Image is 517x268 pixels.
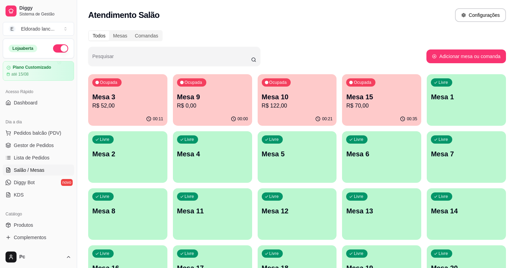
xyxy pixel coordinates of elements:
[3,177,74,188] a: Diggy Botnovo
[354,194,363,199] p: Livre
[185,80,202,85] p: Ocupada
[14,191,24,198] span: KDS
[3,22,74,36] button: Select a team
[100,251,110,256] p: Livre
[269,194,279,199] p: Livre
[14,142,54,149] span: Gestor de Pedidos
[258,188,337,240] button: LivreMesa 12
[173,131,252,183] button: LivreMesa 4
[3,86,74,97] div: Acesso Rápido
[14,179,35,186] span: Diggy Bot
[438,80,448,85] p: Livre
[3,3,74,19] a: DiggySistema de Gestão
[238,116,248,122] p: 00:00
[3,127,74,138] button: Pedidos balcão (PDV)
[427,74,506,126] button: LivreMesa 1
[19,254,63,260] span: Pc
[354,80,371,85] p: Ocupada
[14,222,33,228] span: Produtos
[3,220,74,231] a: Produtos
[438,251,448,256] p: Livre
[19,5,71,11] span: Diggy
[88,131,167,183] button: LivreMesa 2
[3,209,74,220] div: Catálogo
[9,45,37,52] div: Loja aberta
[109,31,131,41] div: Mesas
[177,92,248,102] p: Mesa 9
[53,44,68,53] button: Alterar Status
[100,194,110,199] p: Livre
[346,102,417,110] p: R$ 70,00
[262,92,333,102] p: Mesa 10
[3,152,74,163] a: Lista de Pedidos
[455,8,506,22] button: Configurações
[14,99,38,106] span: Dashboard
[438,137,448,142] p: Livre
[9,25,15,32] span: E
[3,61,74,81] a: Plano Customizadoaté 15/08
[431,206,502,216] p: Mesa 14
[185,137,194,142] p: Livre
[262,102,333,110] p: R$ 122,00
[431,149,502,159] p: Mesa 7
[14,234,46,241] span: Complementos
[342,131,421,183] button: LivreMesa 6
[262,206,333,216] p: Mesa 12
[346,206,417,216] p: Mesa 13
[3,116,74,127] div: Dia a dia
[14,167,44,174] span: Salão / Mesas
[3,97,74,108] a: Dashboard
[89,31,109,41] div: Todos
[258,131,337,183] button: LivreMesa 5
[427,188,506,240] button: LivreMesa 14
[185,251,194,256] p: Livre
[342,74,421,126] button: OcupadaMesa 15R$ 70,0000:35
[88,10,159,21] h2: Atendimento Salão
[92,56,251,63] input: Pesquisar
[11,71,29,77] article: até 15/08
[92,149,163,159] p: Mesa 2
[426,49,506,63] button: Adicionar mesa ou comanda
[258,74,337,126] button: OcupadaMesa 10R$ 122,0000:21
[346,149,417,159] p: Mesa 6
[14,154,50,161] span: Lista de Pedidos
[354,137,363,142] p: Livre
[100,80,117,85] p: Ocupada
[3,140,74,151] a: Gestor de Pedidos
[13,65,51,70] article: Plano Customizado
[269,137,279,142] p: Livre
[19,11,71,17] span: Sistema de Gestão
[269,80,287,85] p: Ocupada
[427,131,506,183] button: LivreMesa 7
[3,249,74,265] button: Pc
[346,92,417,102] p: Mesa 15
[438,194,448,199] p: Livre
[177,206,248,216] p: Mesa 11
[153,116,163,122] p: 00:11
[14,130,61,136] span: Pedidos balcão (PDV)
[354,251,363,256] p: Livre
[173,74,252,126] button: OcupadaMesa 9R$ 0,0000:00
[92,92,163,102] p: Mesa 3
[177,102,248,110] p: R$ 0,00
[3,165,74,176] a: Salão / Mesas
[262,149,333,159] p: Mesa 5
[177,149,248,159] p: Mesa 4
[21,25,54,32] div: Eldorado lanc ...
[100,137,110,142] p: Livre
[407,116,417,122] p: 00:35
[322,116,332,122] p: 00:21
[342,188,421,240] button: LivreMesa 13
[3,189,74,200] a: KDS
[173,188,252,240] button: LivreMesa 11
[431,92,502,102] p: Mesa 1
[131,31,162,41] div: Comandas
[185,194,194,199] p: Livre
[92,206,163,216] p: Mesa 8
[269,251,279,256] p: Livre
[88,188,167,240] button: LivreMesa 8
[88,74,167,126] button: OcupadaMesa 3R$ 52,0000:11
[92,102,163,110] p: R$ 52,00
[3,232,74,243] a: Complementos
